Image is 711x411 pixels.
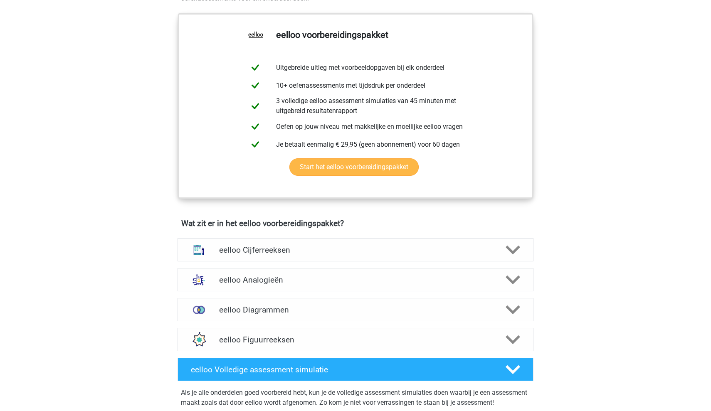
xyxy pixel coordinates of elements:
img: analogieen [188,269,210,290]
h4: eelloo Figuurreeksen [219,335,491,345]
div: Als je alle onderdelen goed voorbereid hebt, kun je de volledige assessment simulaties doen waarb... [181,388,530,411]
h4: eelloo Analogieën [219,275,491,285]
a: venn diagrammen eelloo Diagrammen [174,298,537,321]
h4: Wat zit er in het eelloo voorbereidingspakket? [181,219,530,228]
img: cijferreeksen [188,239,210,261]
a: cijferreeksen eelloo Cijferreeksen [174,238,537,261]
h4: eelloo Volledige assessment simulatie [191,365,492,374]
a: eelloo Volledige assessment simulatie [174,358,537,381]
img: venn diagrammen [188,299,210,321]
h4: eelloo Diagrammen [219,305,491,315]
h4: eelloo Cijferreeksen [219,245,491,255]
img: figuurreeksen [188,329,210,350]
a: analogieen eelloo Analogieën [174,268,537,291]
a: figuurreeksen eelloo Figuurreeksen [174,328,537,351]
a: Start het eelloo voorbereidingspakket [289,158,419,176]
